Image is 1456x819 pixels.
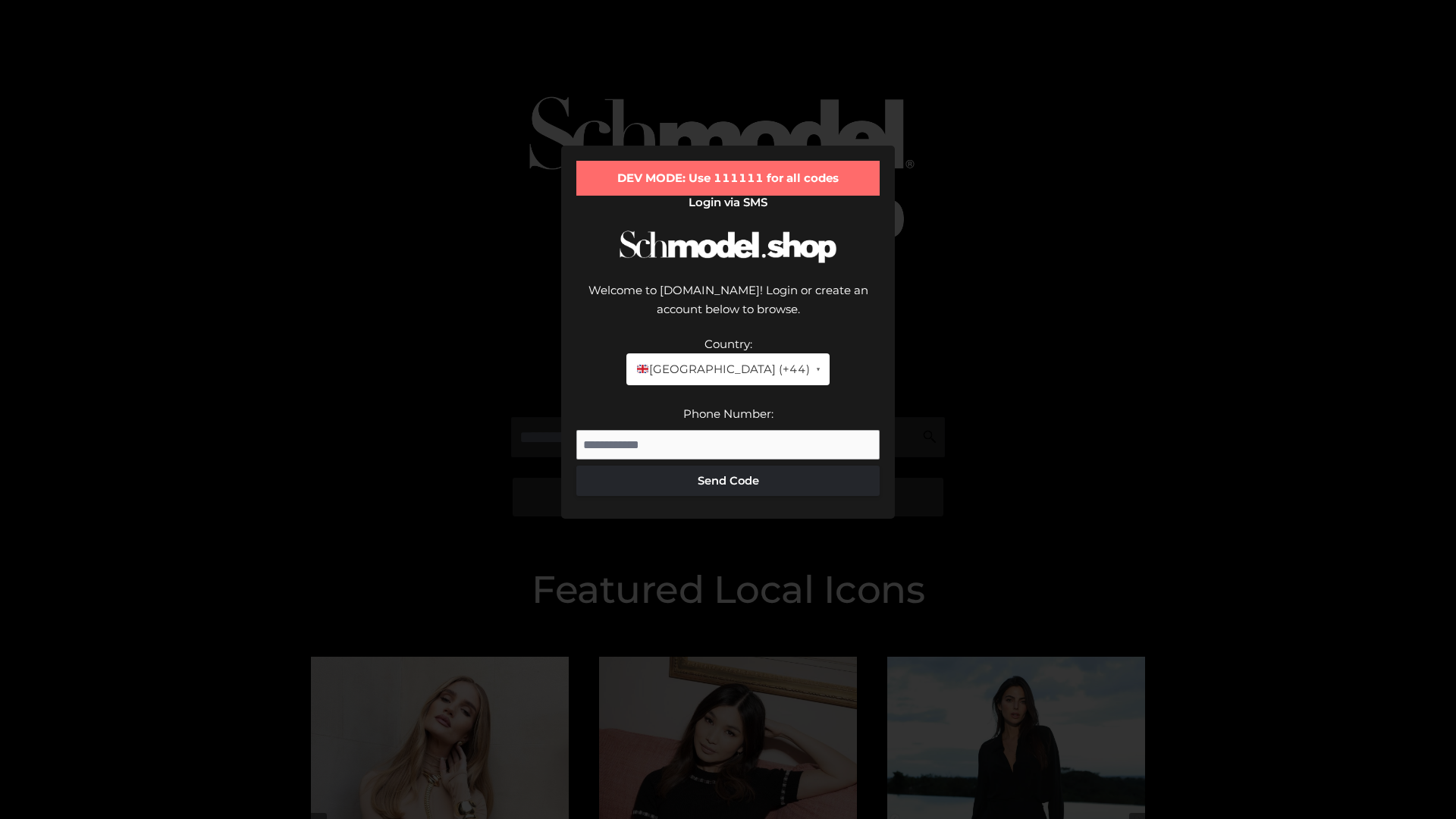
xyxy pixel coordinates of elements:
span: [GEOGRAPHIC_DATA] (+44) [635,359,809,379]
button: Send Code [576,466,880,496]
div: DEV MODE: Use 111111 for all codes [576,161,880,196]
h2: Login via SMS [576,196,880,209]
img: 🇬🇧 [637,363,648,375]
label: Phone Number: [683,406,773,421]
img: Schmodel Logo [614,217,842,277]
label: Country: [704,337,752,351]
div: Welcome to [DOMAIN_NAME]! Login or create an account below to browse. [576,281,880,334]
